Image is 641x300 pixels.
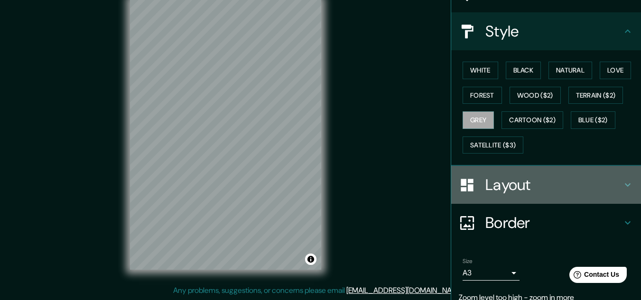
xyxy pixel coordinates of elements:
div: Layout [451,166,641,204]
button: Grey [463,111,494,129]
button: Satellite ($3) [463,136,523,154]
p: Any problems, suggestions, or concerns please email . [173,285,465,296]
button: Blue ($2) [571,111,615,129]
button: Natural [548,62,592,79]
h4: Border [485,213,622,232]
div: A3 [463,265,520,281]
div: Border [451,204,641,242]
iframe: Help widget launcher [557,263,631,290]
button: Toggle attribution [305,254,316,265]
div: Style [451,12,641,50]
button: Black [506,62,541,79]
button: Wood ($2) [510,87,561,104]
a: [EMAIL_ADDRESS][DOMAIN_NAME] [346,285,464,295]
button: White [463,62,498,79]
button: Terrain ($2) [568,87,623,104]
button: Love [600,62,631,79]
label: Size [463,257,473,265]
h4: Layout [485,175,622,194]
button: Forest [463,87,502,104]
h4: Style [485,22,622,41]
button: Cartoon ($2) [502,111,563,129]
